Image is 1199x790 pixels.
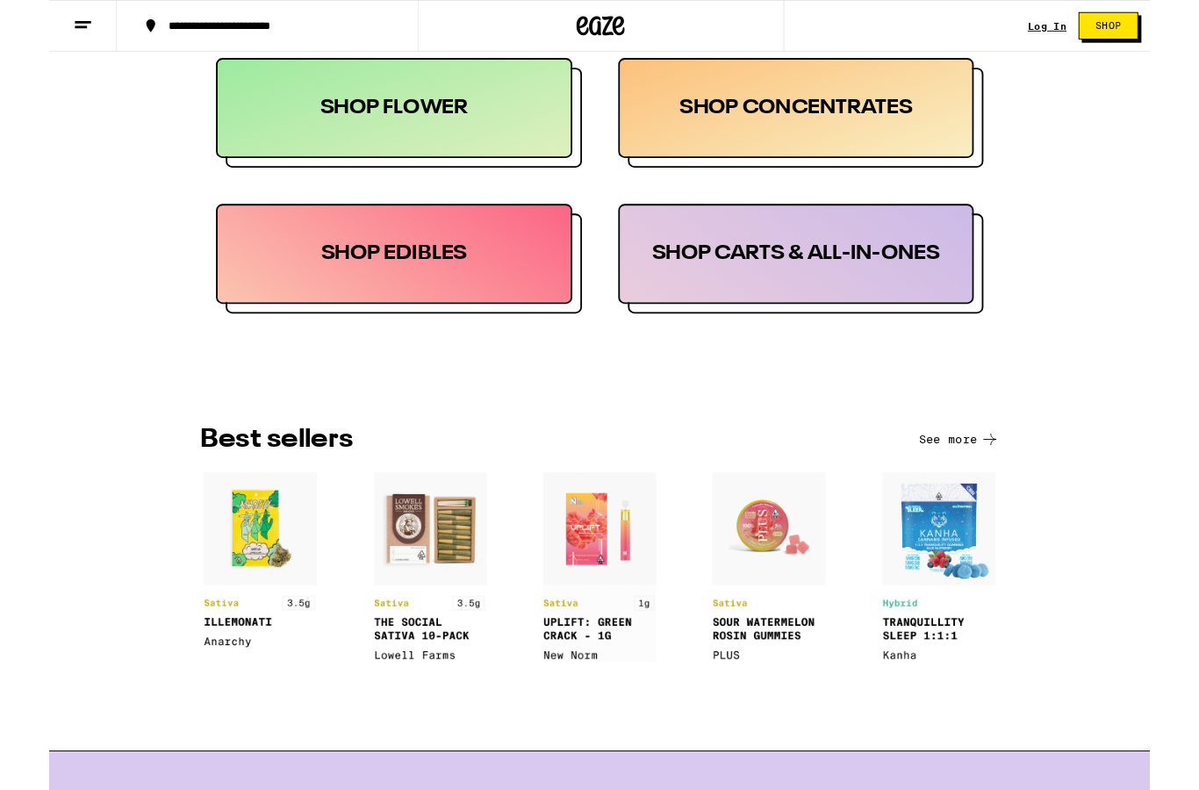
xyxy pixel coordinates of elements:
img: product4 [722,514,845,721]
a: Shop [1108,13,1199,43]
img: product1 [169,514,291,706]
button: SHOP EDIBLES [182,222,580,341]
div: SHOP EDIBLES [182,222,570,331]
button: SHOP CARTS & ALL-IN-ONES [620,222,1018,341]
a: Log In [1066,23,1108,34]
span: Shop [1139,23,1167,33]
img: product2 [354,514,477,721]
div: SHOP FLOWER [182,63,570,172]
button: Shop [1121,13,1186,43]
button: See more [947,468,1035,489]
h3: BEST SELLERS [164,464,331,492]
button: SHOP FLOWER [182,63,580,183]
button: SHOP CONCENTRATES [620,63,1018,183]
div: SHOP CARTS & ALL-IN-ONES [620,222,1008,331]
img: product5 [908,514,1030,721]
img: product3 [538,514,661,721]
div: SHOP CONCENTRATES [620,63,1008,172]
